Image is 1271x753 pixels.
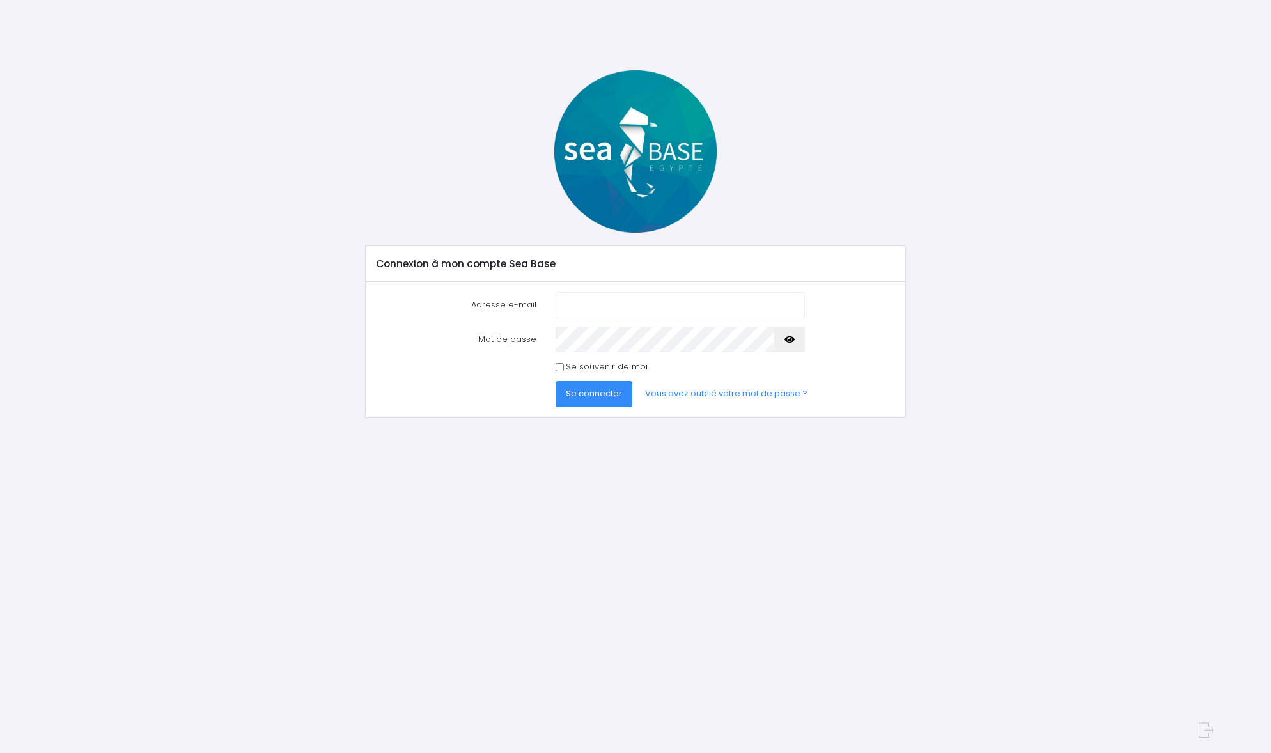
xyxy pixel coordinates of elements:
span: Se connecter [566,387,622,400]
div: Connexion à mon compte Sea Base [366,246,905,282]
a: Vous avez oublié votre mot de passe ? [635,381,818,407]
button: Se connecter [556,381,632,407]
label: Se souvenir de moi [566,361,648,373]
label: Adresse e-mail [367,292,546,318]
label: Mot de passe [367,327,546,352]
